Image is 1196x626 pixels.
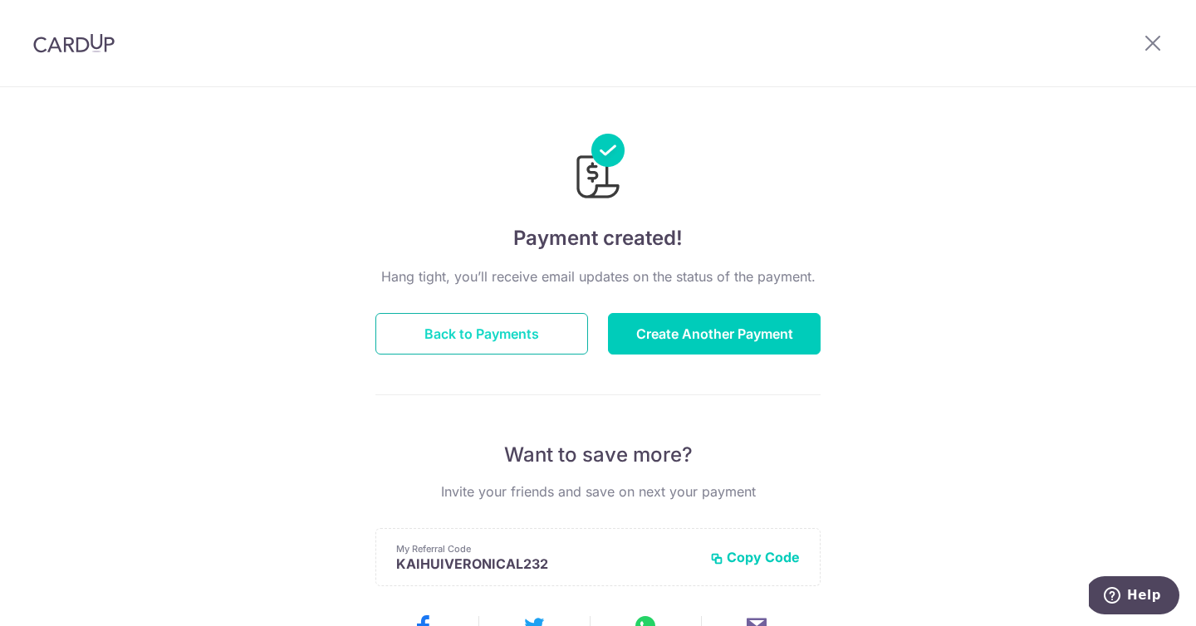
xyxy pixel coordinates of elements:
p: Want to save more? [375,442,821,468]
button: Copy Code [710,549,800,565]
h4: Payment created! [375,223,821,253]
iframe: Opens a widget where you can find more information [1089,576,1179,618]
img: Payments [571,134,625,203]
p: My Referral Code [396,542,697,555]
p: KAIHUIVERONICAL232 [396,555,697,572]
button: Back to Payments [375,313,588,355]
p: Invite your friends and save on next your payment [375,482,821,501]
p: Hang tight, you’ll receive email updates on the status of the payment. [375,267,821,286]
img: CardUp [33,33,115,53]
button: Create Another Payment [608,313,821,355]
